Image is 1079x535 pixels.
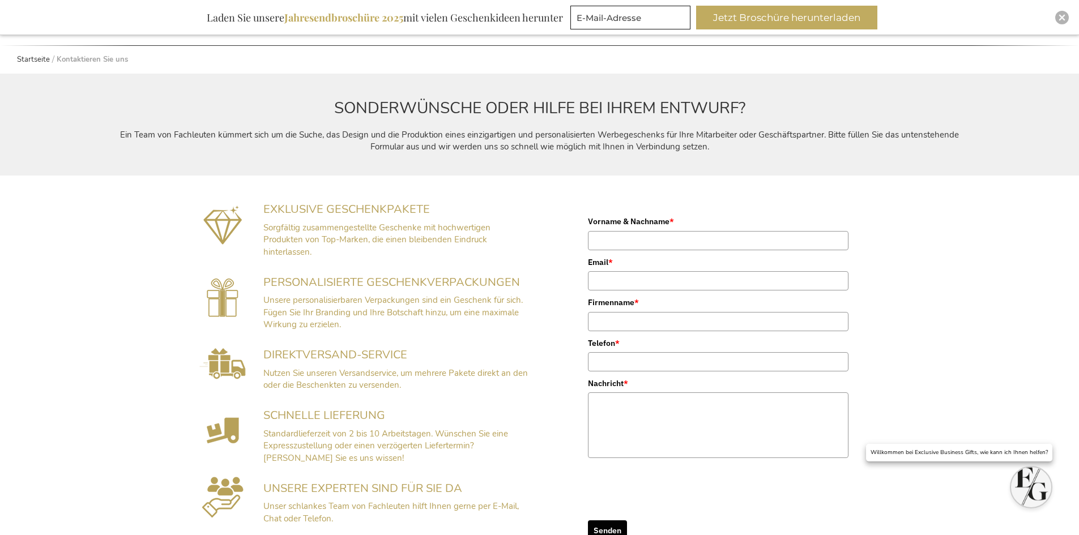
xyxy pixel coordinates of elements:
[588,377,848,390] label: Nachricht
[588,215,848,228] label: Vorname & Nachname
[108,129,971,153] p: Ein Team von Fachleuten kümmert sich um die Suche, das Design und die Produktion eines einzigarti...
[202,6,568,29] div: Laden Sie unsere mit vielen Geschenkideen herunter
[263,500,519,524] span: Unser schlankes Team von Fachleuten hilft Ihnen gerne per E-Mail, Chat oder Telefon.
[588,296,848,309] label: Firmenname
[263,294,523,330] span: Unsere personalisierbaren Verpackungen sind ein Geschenk für sich. Fügen Sie Ihr Branding und Ihr...
[588,464,760,508] iframe: reCAPTCHA
[203,204,242,245] img: Exclusieve geschenkpakketten mét impact
[263,222,491,258] span: Sorgfältig zusammengestellte Geschenke mit hochwertigen Produkten von Top-Marken, die einen bleib...
[284,11,403,24] b: Jahresendbroschüre 2025
[263,275,520,290] span: PERSONALISIERTE GESCHENKVERPACKUNGEN
[263,481,462,496] span: UNSERE EXPERTEN SIND FÜR SIE DA
[1055,11,1069,24] div: Close
[570,6,690,29] input: E-Mail-Adresse
[1059,14,1065,21] img: Close
[263,408,385,423] span: SCHNELLE LIEFERUNG
[199,348,246,379] img: Rechtstreekse Verzendservice
[207,278,238,317] img: Gepersonaliseerde cadeauverpakking voorzien van uw branding
[696,6,877,29] button: Jetzt Broschüre herunterladen
[263,202,430,217] span: EXKLUSIVE GESCHENKPAKETE
[108,100,971,117] h2: SONDERWÜNSCHE ODER HILFE BEI IHREM ENTWURF?
[199,371,246,382] a: Direct Shipping Service
[17,54,50,65] a: Startseite
[263,347,407,362] span: DIREKTVERSAND-SERVICE
[57,54,128,65] strong: Kontaktieren Sie uns
[570,6,694,33] form: marketing offers and promotions
[588,337,848,349] label: Telefon
[588,256,848,268] label: Email
[263,428,508,464] span: Standardlieferzeit von 2 bis 10 Arbeitstagen. Wünschen Sie eine Expresszustellung oder einen verz...
[263,367,528,391] span: Nutzen Sie unseren Versandservice, um mehrere Pakete direkt an den oder die Beschenkten zu versen...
